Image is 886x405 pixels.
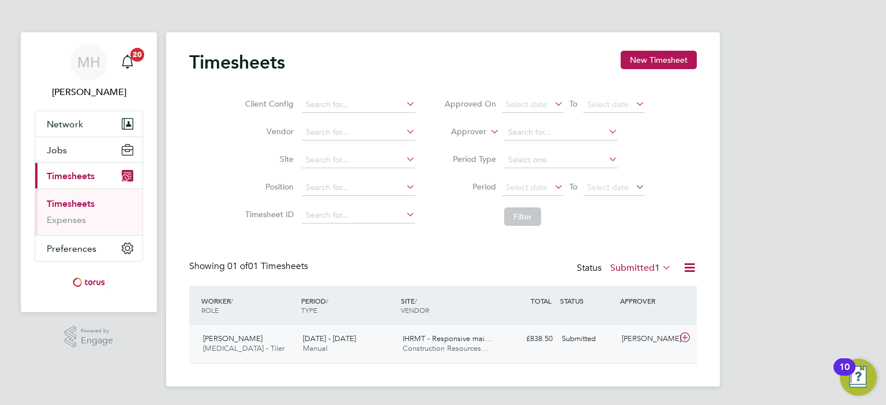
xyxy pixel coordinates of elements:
span: To [566,179,581,194]
div: Status [577,260,674,277]
span: Select date [587,182,629,192]
span: [MEDICAL_DATA] - Tiler [203,343,284,353]
span: ROLE [201,305,219,315]
input: Search for... [302,124,415,141]
button: Jobs [35,137,142,162]
label: Period Type [444,154,496,164]
span: MH [77,55,100,70]
div: PERIOD [298,290,398,320]
input: Search for... [302,152,415,168]
div: WORKER [198,290,298,320]
div: [PERSON_NAME] [617,330,677,349]
span: Timesheets [47,171,95,181]
span: VENDOR [401,305,429,315]
input: Search for... [302,207,415,224]
span: 01 Timesheets [227,260,308,272]
div: £838.50 [497,330,557,349]
div: Timesheets [35,188,142,235]
span: Powered by [81,326,113,336]
a: Timesheets [47,198,95,209]
label: Approver [434,126,486,138]
label: Period [444,181,496,192]
h2: Timesheets [189,51,285,74]
button: Network [35,111,142,137]
button: Open Resource Center, 10 new notifications [840,359,877,396]
a: MH[PERSON_NAME] [35,44,143,99]
div: Showing [189,260,310,272]
input: Search for... [504,124,618,141]
span: Construction Resources… [403,343,489,353]
span: 01 of [227,260,248,272]
button: Timesheets [35,163,142,188]
span: Network [47,119,83,130]
img: torus-logo-retina.png [69,273,109,292]
span: 20 [130,48,144,62]
span: Engage [81,336,113,346]
span: [DATE] - [DATE] [303,334,356,343]
span: 1 [655,262,660,274]
input: Search for... [302,97,415,113]
label: Timesheet ID [242,209,294,219]
a: Powered byEngage [65,326,114,348]
span: To [566,96,581,111]
label: Submitted [610,262,671,274]
span: TYPE [301,305,317,315]
label: Approved On [444,99,496,109]
a: 20 [116,44,139,81]
button: Preferences [35,236,142,261]
span: / [326,296,328,305]
a: Expenses [47,214,86,225]
div: STATUS [557,290,617,311]
div: Submitted [557,330,617,349]
button: New Timesheet [621,51,697,69]
a: Go to home page [35,273,143,292]
span: Preferences [47,243,96,254]
span: [PERSON_NAME] [203,334,262,343]
span: IHRMT - Responsive mai… [403,334,492,343]
span: Mark Haley [35,85,143,99]
span: / [415,296,417,305]
label: Position [242,181,294,192]
input: Select one [504,152,618,168]
div: SITE [398,290,498,320]
button: Filter [504,207,541,226]
nav: Main navigation [21,32,157,312]
div: APPROVER [617,290,677,311]
span: Jobs [47,145,67,156]
div: 10 [839,367,850,382]
span: TOTAL [531,296,551,305]
label: Site [242,154,294,164]
span: Manual [303,343,328,353]
span: Select date [587,99,629,109]
input: Search for... [302,180,415,196]
span: / [231,296,233,305]
span: Select date [506,182,547,192]
label: Vendor [242,126,294,137]
span: Select date [506,99,547,109]
label: Client Config [242,99,294,109]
